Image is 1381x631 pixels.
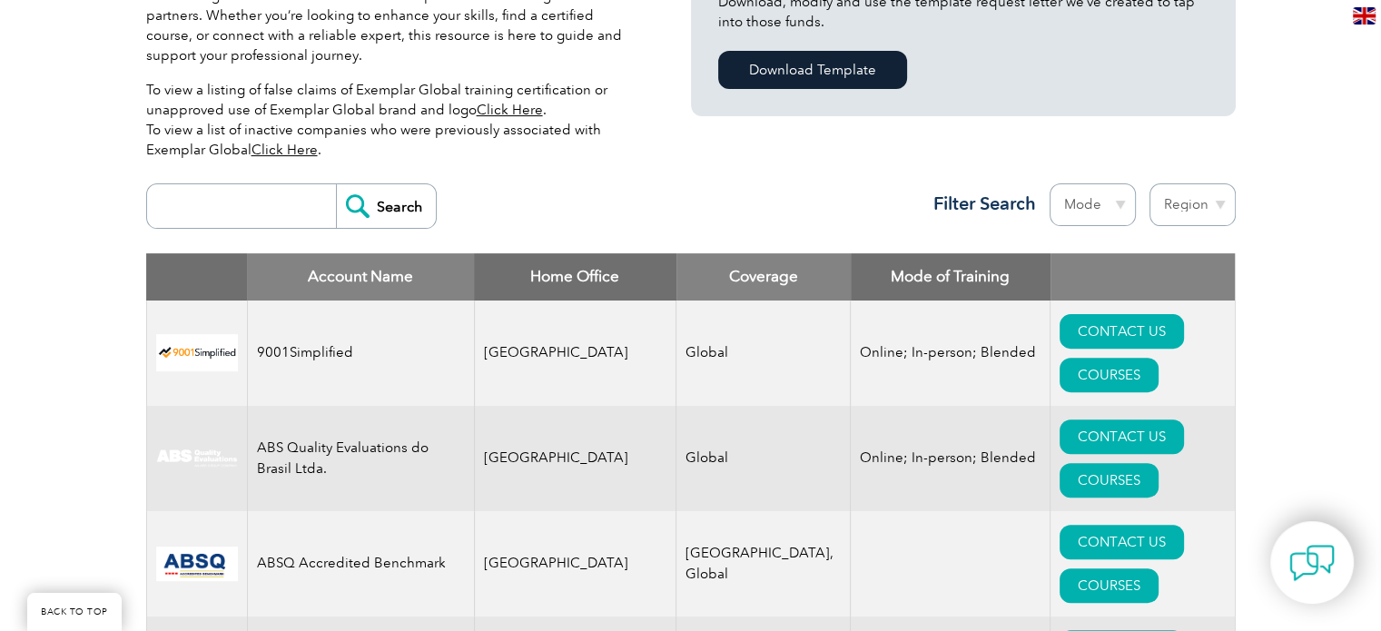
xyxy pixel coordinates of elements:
[1060,314,1184,349] a: CONTACT US
[247,301,474,406] td: 9001Simplified
[1060,358,1159,392] a: COURSES
[1060,568,1159,603] a: COURSES
[851,301,1051,406] td: Online; In-person; Blended
[1060,525,1184,559] a: CONTACT US
[851,406,1051,511] td: Online; In-person; Blended
[247,253,474,301] th: Account Name: activate to sort column descending
[851,253,1051,301] th: Mode of Training: activate to sort column ascending
[1051,253,1235,301] th: : activate to sort column ascending
[247,511,474,616] td: ABSQ Accredited Benchmark
[676,406,851,511] td: Global
[477,102,543,118] a: Click Here
[676,511,851,616] td: [GEOGRAPHIC_DATA], Global
[1353,7,1376,25] img: en
[27,593,122,631] a: BACK TO TOP
[1060,463,1159,498] a: COURSES
[156,449,238,468] img: c92924ac-d9bc-ea11-a814-000d3a79823d-logo.jpg
[922,192,1036,215] h3: Filter Search
[336,184,436,228] input: Search
[146,80,636,160] p: To view a listing of false claims of Exemplar Global training certification or unapproved use of ...
[474,511,676,616] td: [GEOGRAPHIC_DATA]
[247,406,474,511] td: ABS Quality Evaluations do Brasil Ltda.
[474,253,676,301] th: Home Office: activate to sort column ascending
[252,142,318,158] a: Click Here
[676,301,851,406] td: Global
[474,301,676,406] td: [GEOGRAPHIC_DATA]
[156,547,238,581] img: cc24547b-a6e0-e911-a812-000d3a795b83-logo.png
[1060,419,1184,454] a: CONTACT US
[676,253,851,301] th: Coverage: activate to sort column ascending
[474,406,676,511] td: [GEOGRAPHIC_DATA]
[1289,540,1335,586] img: contact-chat.png
[156,334,238,371] img: 37c9c059-616f-eb11-a812-002248153038-logo.png
[718,51,907,89] a: Download Template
